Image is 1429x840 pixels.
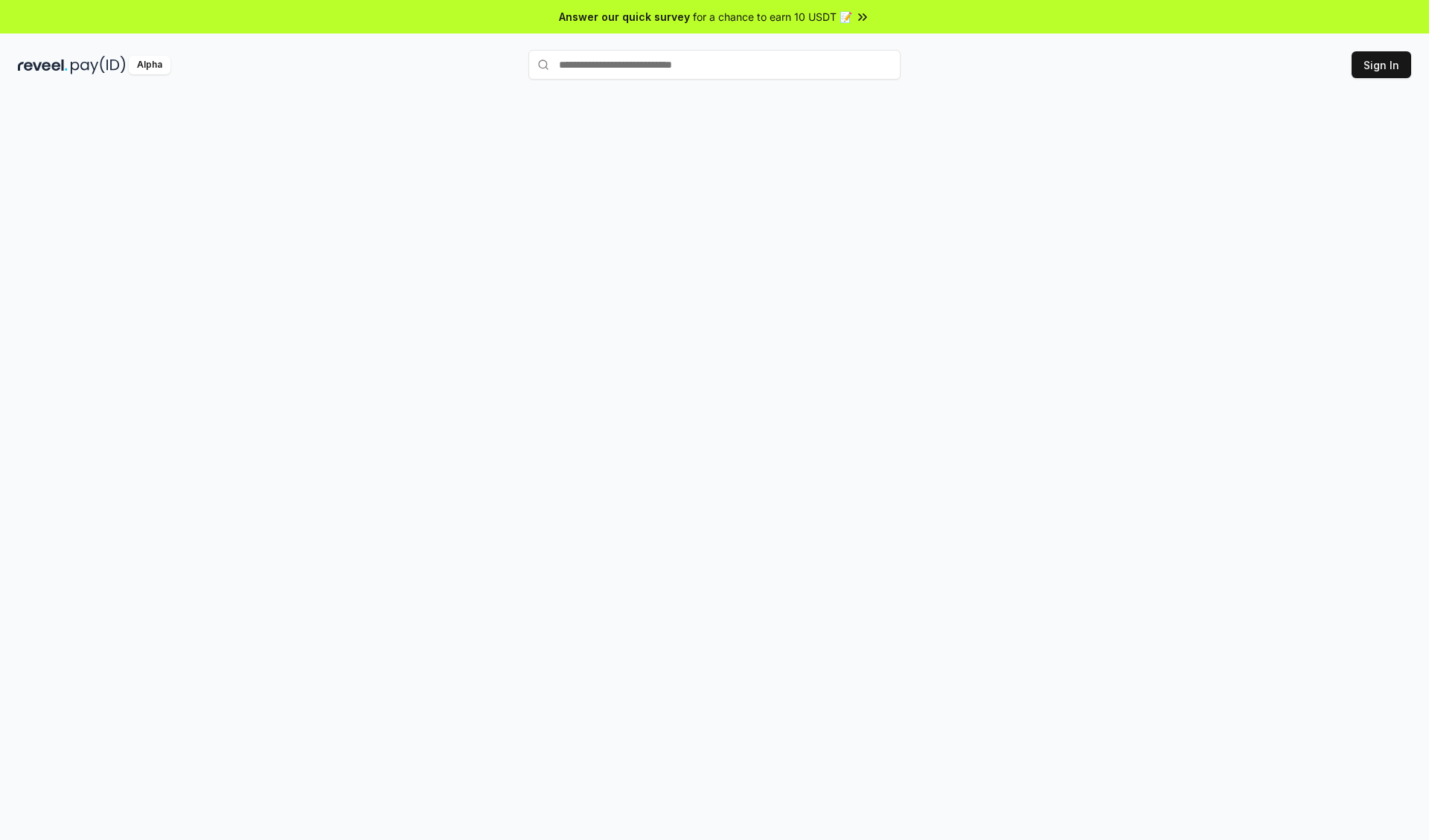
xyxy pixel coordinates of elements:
img: pay_id [71,56,126,74]
div: Alpha [129,56,170,74]
span: for a chance to earn 10 USDT 📝 [693,9,852,25]
span: Answer our quick survey [559,9,690,25]
button: Sign In [1352,51,1411,78]
img: reveel_dark [18,56,68,74]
